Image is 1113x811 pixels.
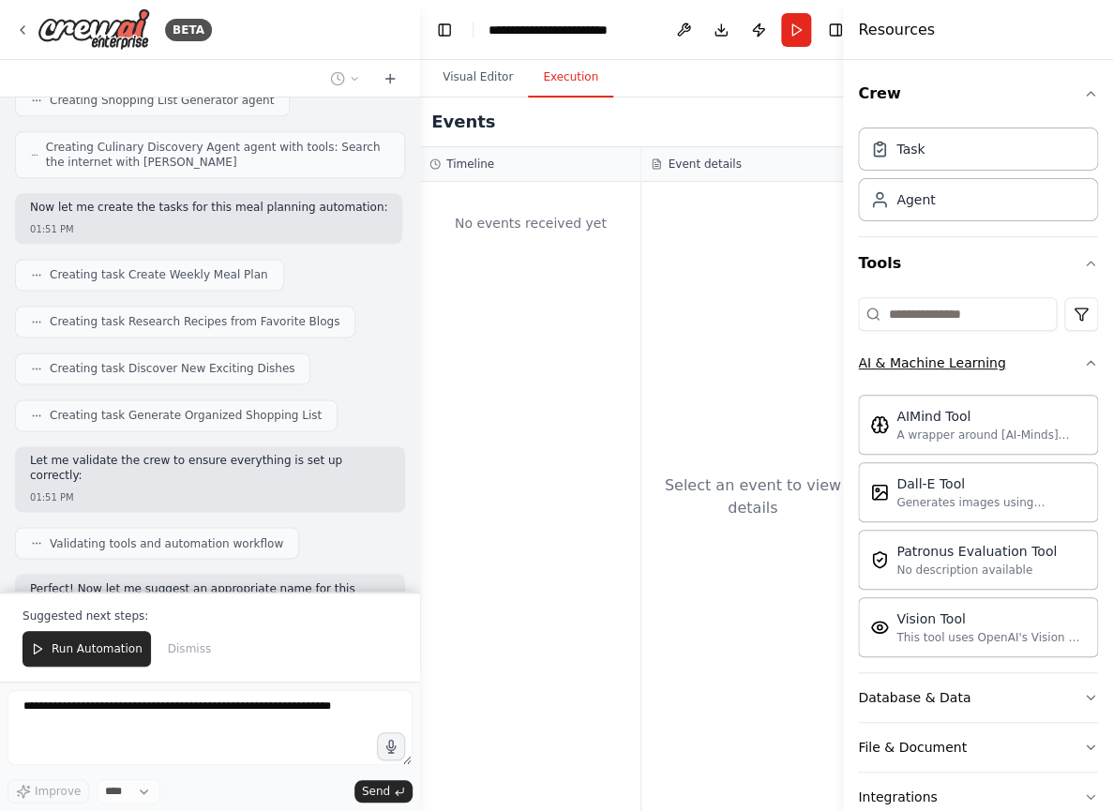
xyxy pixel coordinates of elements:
div: Dall-E Tool [896,474,1086,493]
span: Creating Culinary Discovery Agent agent with tools: Search the internet with [PERSON_NAME] [46,140,389,170]
button: Hide left sidebar [431,17,458,43]
div: File & Document [858,738,967,757]
button: Hide right sidebar [822,17,849,43]
img: AIMindTool [870,415,889,434]
span: Creating task Create Weekly Meal Plan [50,267,268,282]
span: Creating task Generate Organized Shopping List [50,408,322,423]
img: PatronusEvalTool [870,550,889,569]
div: No description available [896,563,1057,578]
p: Suggested next steps: [23,608,398,623]
div: Vision Tool [896,609,1086,628]
div: Select an event to view details [641,474,863,519]
div: A wrapper around [AI-Minds]([URL][DOMAIN_NAME]). Useful for when you need answers to questions fr... [896,428,1086,443]
p: Let me validate the crew to ensure everything is set up correctly: [30,454,390,483]
p: Now let me create the tasks for this meal planning automation: [30,201,387,216]
div: Patronus Evaluation Tool [896,542,1057,561]
p: Perfect! Now let me suggest an appropriate name for this project: [30,581,390,610]
button: Dismiss [158,631,220,667]
button: Database & Data [858,673,1098,722]
div: This tool uses OpenAI's Vision API to describe the contents of an image. [896,630,1086,645]
div: Generates images using OpenAI's Dall-E model. [896,495,1086,510]
div: Database & Data [858,688,970,707]
img: VisionTool [870,618,889,637]
button: Improve [8,779,89,803]
img: DallETool [870,483,889,502]
span: Dismiss [168,641,211,656]
button: File & Document [858,723,1098,772]
div: Crew [858,120,1098,236]
button: Send [354,780,413,803]
span: Improve [35,784,81,799]
button: Switch to previous chat [323,68,368,90]
div: BETA [165,19,212,41]
button: Execution [528,58,613,98]
button: Click to speak your automation idea [377,732,405,760]
div: No events received yet [429,191,631,255]
div: AIMind Tool [896,407,1086,426]
div: AI & Machine Learning [858,387,1098,672]
h4: Resources [858,19,935,41]
button: Crew [858,68,1098,120]
span: Run Automation [52,641,143,656]
button: Visual Editor [428,58,528,98]
span: Validating tools and automation workflow [50,535,283,550]
span: Creating Shopping List Generator agent [50,93,274,108]
button: Start a new chat [375,68,405,90]
div: Agent [896,190,935,209]
div: Task [896,140,925,158]
div: AI & Machine Learning [858,353,1005,372]
span: Creating task Research Recipes from Favorite Blogs [50,314,339,329]
span: Send [362,784,390,799]
h3: Event details [668,157,741,172]
img: Logo [38,8,150,51]
button: Tools [858,237,1098,290]
h2: Events [431,109,495,135]
div: Integrations [858,788,937,806]
nav: breadcrumb [489,21,654,39]
div: 01:51 PM [30,490,390,504]
button: Run Automation [23,631,151,667]
h3: Timeline [446,157,494,172]
div: 01:51 PM [30,222,387,236]
button: AI & Machine Learning [858,338,1098,387]
span: Creating task Discover New Exciting Dishes [50,361,294,376]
